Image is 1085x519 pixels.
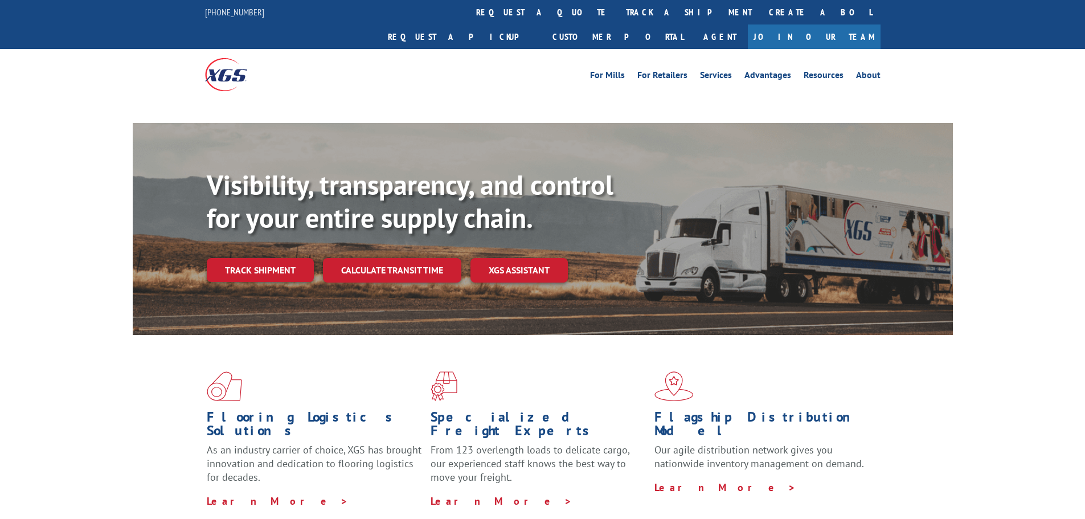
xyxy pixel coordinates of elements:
[654,410,870,443] h1: Flagship Distribution Model
[700,71,732,83] a: Services
[470,258,568,283] a: XGS ASSISTANT
[544,24,692,49] a: Customer Portal
[654,481,796,494] a: Learn More >
[431,495,572,508] a: Learn More >
[207,258,314,282] a: Track shipment
[654,443,864,470] span: Our agile distribution network gives you nationwide inventory management on demand.
[590,71,625,83] a: For Mills
[744,71,791,83] a: Advantages
[207,443,421,484] span: As an industry carrier of choice, XGS has brought innovation and dedication to flooring logistics...
[431,410,646,443] h1: Specialized Freight Experts
[323,258,461,283] a: Calculate transit time
[804,71,844,83] a: Resources
[431,371,457,401] img: xgs-icon-focused-on-flooring-red
[379,24,544,49] a: Request a pickup
[692,24,748,49] a: Agent
[207,495,349,508] a: Learn More >
[207,371,242,401] img: xgs-icon-total-supply-chain-intelligence-red
[431,443,646,494] p: From 123 overlength loads to delicate cargo, our experienced staff knows the best way to move you...
[856,71,881,83] a: About
[207,410,422,443] h1: Flooring Logistics Solutions
[654,371,694,401] img: xgs-icon-flagship-distribution-model-red
[637,71,687,83] a: For Retailers
[748,24,881,49] a: Join Our Team
[207,167,613,235] b: Visibility, transparency, and control for your entire supply chain.
[205,6,264,18] a: [PHONE_NUMBER]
